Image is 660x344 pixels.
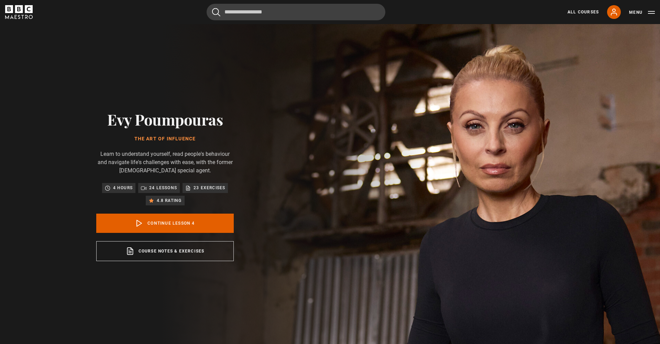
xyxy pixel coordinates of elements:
a: Continue lesson 4 [96,214,234,233]
p: Learn to understand yourself, read people's behaviour and navigate life's challenges with ease, w... [96,150,234,175]
p: 23 exercises [194,184,225,191]
button: Toggle navigation [629,9,655,16]
p: 4 hours [113,184,133,191]
p: 4.8 rating [157,197,182,204]
a: Course notes & exercises [96,241,234,261]
h1: The Art of Influence [96,136,234,142]
p: 24 lessons [149,184,177,191]
h2: Evy Poumpouras [96,110,234,128]
input: Search [207,4,385,20]
button: Submit the search query [212,8,220,17]
svg: BBC Maestro [5,5,33,19]
a: All Courses [568,9,599,15]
